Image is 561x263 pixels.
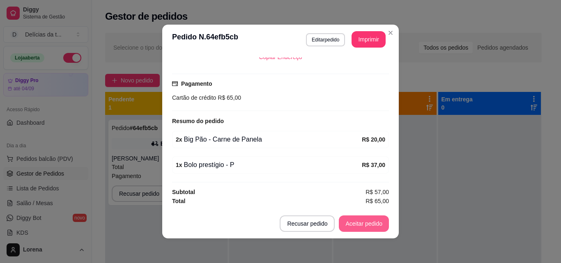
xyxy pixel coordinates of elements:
div: Bolo prestígio - P [176,160,362,170]
strong: Resumo do pedido [172,118,224,124]
span: R$ 57,00 [366,188,389,197]
strong: R$ 37,00 [362,162,385,168]
span: Cartão de crédito [172,94,216,101]
strong: Total [172,198,185,204]
button: Imprimir [352,31,386,48]
span: R$ 65,00 [366,197,389,206]
span: credit-card [172,81,178,87]
strong: 2 x [176,136,182,143]
strong: 1 x [176,162,182,168]
h3: Pedido N. 64efb5cb [172,31,238,48]
strong: Subtotal [172,189,195,195]
button: Close [384,26,397,39]
button: Editarpedido [306,33,345,46]
strong: R$ 20,00 [362,136,385,143]
button: Aceitar pedido [339,215,389,232]
button: Recusar pedido [280,215,335,232]
span: R$ 65,00 [216,94,241,101]
strong: Pagamento [181,80,212,87]
div: Big Pão - Carne de Panela [176,135,362,144]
